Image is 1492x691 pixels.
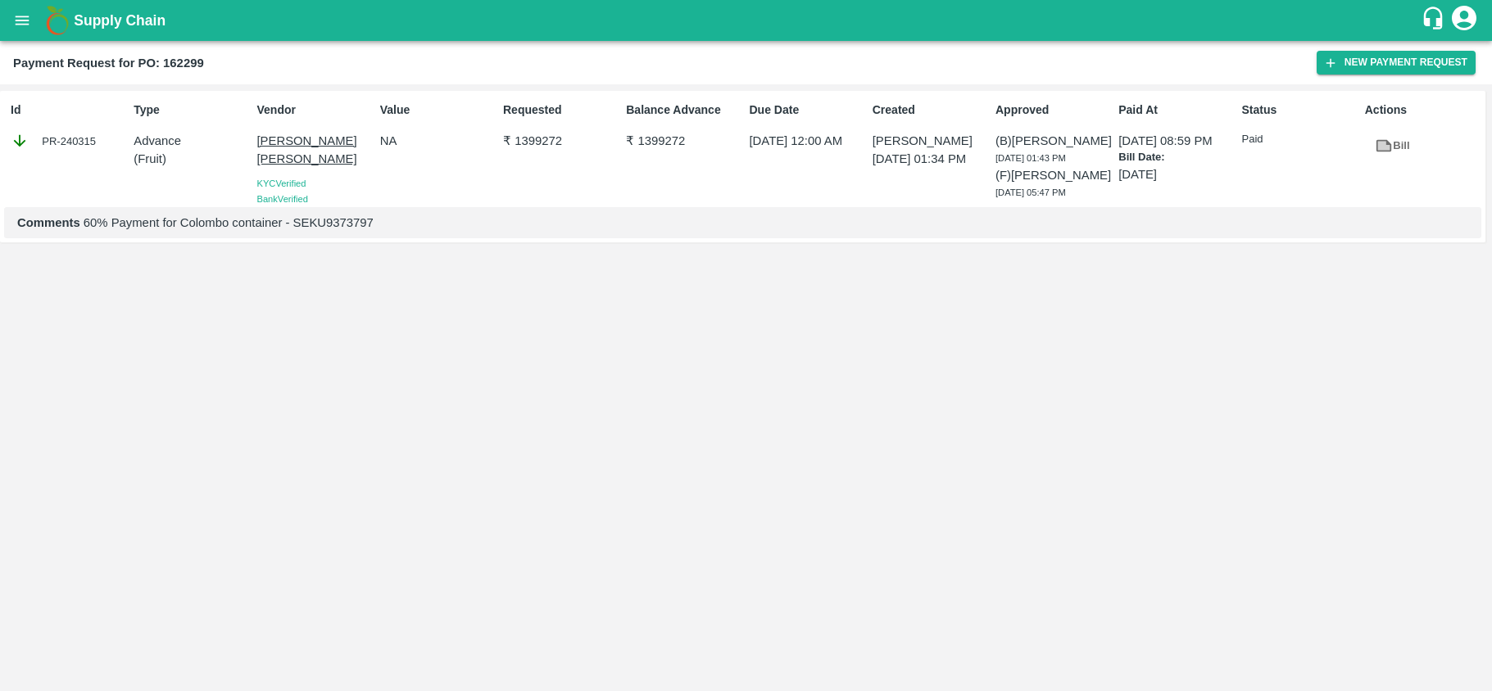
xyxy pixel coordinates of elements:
button: New Payment Request [1317,51,1476,75]
p: Approved [995,102,1112,119]
div: account of current user [1449,3,1479,38]
div: customer-support [1421,6,1449,35]
p: Paid [1242,132,1358,147]
p: [DATE] 01:34 PM [873,150,989,168]
p: Actions [1365,102,1481,119]
p: [DATE] [1118,165,1235,183]
p: NA [380,132,497,150]
span: Bank Verified [257,194,308,204]
p: [DATE] 12:00 AM [750,132,866,150]
b: Supply Chain [74,12,166,29]
p: [DATE] 08:59 PM [1118,132,1235,150]
p: Paid At [1118,102,1235,119]
p: Status [1242,102,1358,119]
p: [PERSON_NAME] [873,132,989,150]
p: Due Date [750,102,866,119]
p: Created [873,102,989,119]
a: Bill [1365,132,1420,160]
p: ₹ 1399272 [626,132,742,150]
p: ( Fruit ) [134,150,250,168]
p: Type [134,102,250,119]
img: logo [41,4,74,37]
span: [DATE] 01:43 PM [995,153,1066,163]
p: Value [380,102,497,119]
p: (B) [PERSON_NAME] [995,132,1112,150]
p: ₹ 1399272 [503,132,619,150]
p: 60% Payment for Colombo container - SEKU9373797 [17,214,1468,232]
span: KYC Verified [257,178,306,188]
p: Balance Advance [626,102,742,119]
span: [DATE] 05:47 PM [995,187,1066,197]
b: Comments [17,216,80,229]
p: (F) [PERSON_NAME] [995,166,1112,184]
div: PR-240315 [11,132,127,150]
p: Vendor [257,102,374,119]
p: Id [11,102,127,119]
p: Advance [134,132,250,150]
b: Payment Request for PO: 162299 [13,56,204,70]
a: Supply Chain [74,9,1421,32]
p: Bill Date: [1118,150,1235,165]
p: [PERSON_NAME] [PERSON_NAME] [257,132,374,169]
button: open drawer [3,2,41,39]
p: Requested [503,102,619,119]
